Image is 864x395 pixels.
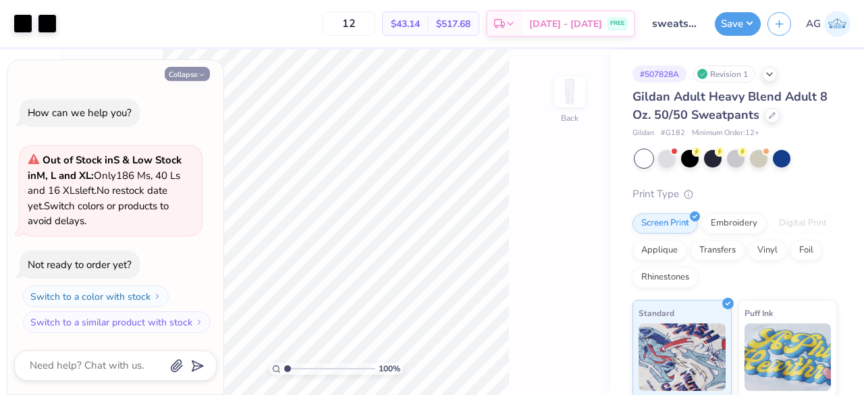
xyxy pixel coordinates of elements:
span: FREE [610,19,624,28]
img: Switch to a color with stock [153,292,161,300]
div: Rhinestones [632,267,698,288]
button: Save [715,12,761,36]
button: Switch to a similar product with stock [23,311,211,333]
span: 100 % [379,363,400,375]
div: How can we help you? [28,106,132,120]
span: Gildan [632,128,654,139]
div: # 507828A [632,65,686,82]
strong: Out of Stock in S [43,153,122,167]
div: Back [561,112,578,124]
button: Switch to a color with stock [23,286,169,307]
img: Back [556,78,583,105]
span: Standard [639,306,674,320]
div: Not ready to order yet? [28,258,132,271]
img: Akshika Gurao [824,11,850,37]
button: Collapse [165,67,210,81]
img: Standard [639,323,726,391]
img: Switch to a similar product with stock [195,318,203,326]
span: Only 186 Ms, 40 Ls and 16 XLs left. Switch colors or products to avoid delays. [28,153,182,228]
span: $43.14 [391,17,420,31]
img: Puff Ink [745,323,832,391]
input: – – [323,11,375,36]
div: Transfers [691,240,745,261]
a: AG [806,11,850,37]
div: Applique [632,240,686,261]
div: Screen Print [632,213,698,234]
div: Foil [790,240,822,261]
div: Print Type [632,186,837,202]
span: $517.68 [436,17,470,31]
span: # G182 [661,128,685,139]
div: Revision 1 [693,65,755,82]
div: Embroidery [702,213,766,234]
span: Gildan Adult Heavy Blend Adult 8 Oz. 50/50 Sweatpants [632,88,828,123]
div: Digital Print [770,213,836,234]
div: Vinyl [749,240,786,261]
span: [DATE] - [DATE] [529,17,602,31]
span: Puff Ink [745,306,773,320]
strong: & Low Stock in M, L and XL : [28,153,182,182]
span: AG [806,16,821,32]
span: No restock date yet. [28,184,167,213]
span: Minimum Order: 12 + [692,128,759,139]
input: Untitled Design [642,10,708,37]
